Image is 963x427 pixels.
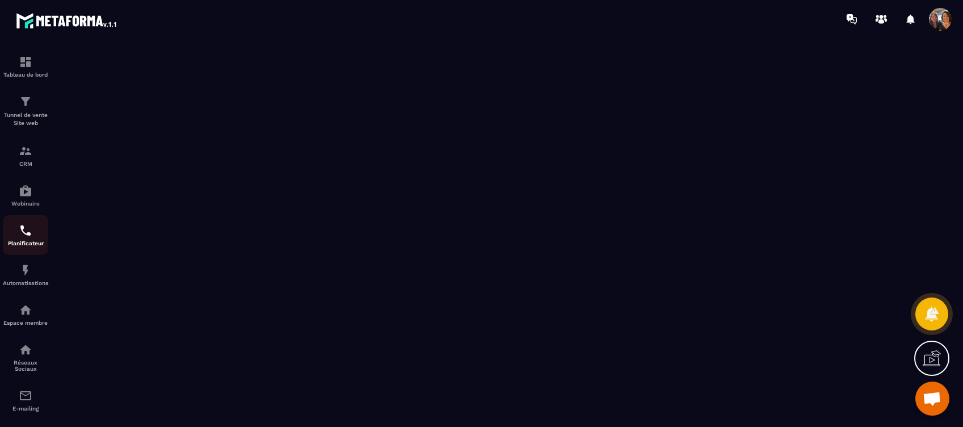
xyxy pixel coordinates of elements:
a: social-networksocial-networkRéseaux Sociaux [3,334,48,380]
img: automations [19,184,32,198]
a: formationformationCRM [3,136,48,175]
img: logo [16,10,118,31]
p: Automatisations [3,280,48,286]
img: formation [19,95,32,108]
p: CRM [3,161,48,167]
a: automationsautomationsAutomatisations [3,255,48,295]
img: automations [19,263,32,277]
p: Planificateur [3,240,48,246]
img: formation [19,55,32,69]
img: scheduler [19,224,32,237]
p: Webinaire [3,200,48,207]
a: automationsautomationsWebinaire [3,175,48,215]
a: emailemailE-mailing [3,380,48,420]
a: schedulerschedulerPlanificateur [3,215,48,255]
img: email [19,389,32,403]
a: formationformationTableau de bord [3,47,48,86]
p: Tunnel de vente Site web [3,111,48,127]
p: E-mailing [3,405,48,412]
p: Espace membre [3,320,48,326]
a: automationsautomationsEspace membre [3,295,48,334]
img: formation [19,144,32,158]
p: Tableau de bord [3,72,48,78]
img: automations [19,303,32,317]
a: formationformationTunnel de vente Site web [3,86,48,136]
p: Réseaux Sociaux [3,359,48,372]
img: social-network [19,343,32,357]
div: Ouvrir le chat [915,382,949,416]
